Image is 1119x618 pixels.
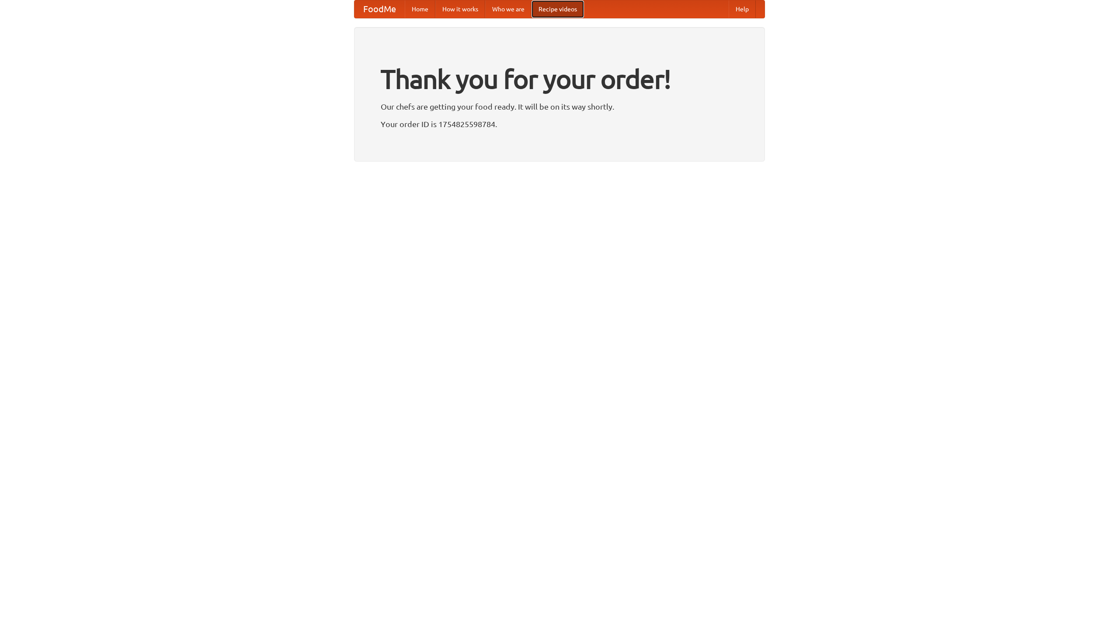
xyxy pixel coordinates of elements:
p: Your order ID is 1754825598784. [381,117,738,131]
a: FoodMe [354,0,405,18]
a: How it works [435,0,485,18]
h1: Thank you for your order! [381,58,738,100]
a: Help [729,0,756,18]
a: Who we are [485,0,532,18]
a: Home [405,0,435,18]
p: Our chefs are getting your food ready. It will be on its way shortly. [381,100,738,113]
a: Recipe videos [532,0,584,18]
